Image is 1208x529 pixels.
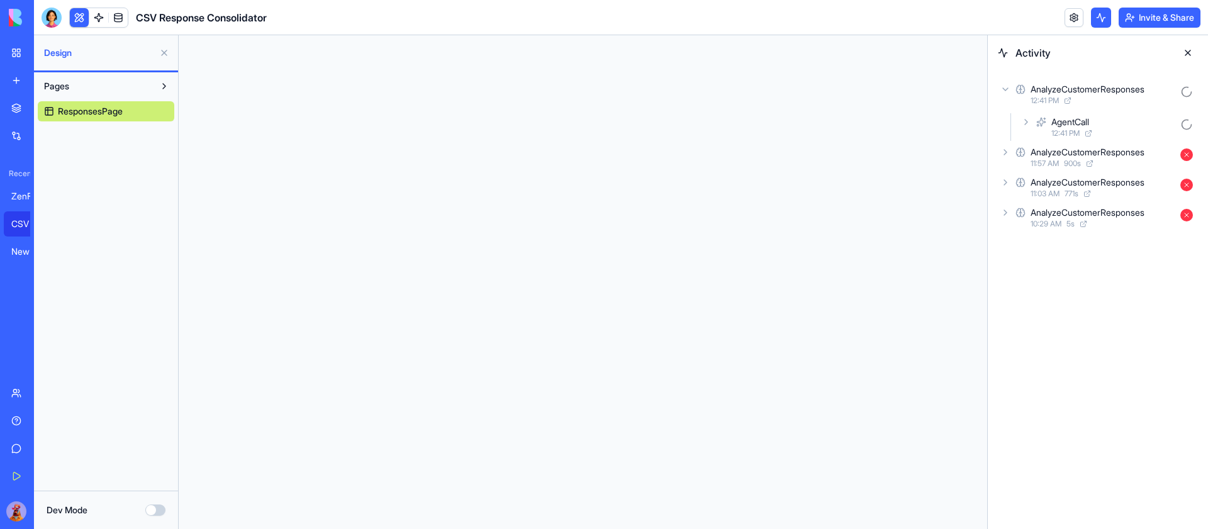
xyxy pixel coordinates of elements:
[4,239,54,264] a: New App
[1031,96,1059,106] span: 12:41 PM
[9,9,87,26] img: logo
[1064,159,1081,169] span: 900 s
[1031,206,1144,219] div: AnalyzeCustomerResponses
[44,47,154,59] span: Design
[4,184,54,209] a: ZenFlow
[1031,219,1061,229] span: 10:29 AM
[1051,116,1089,128] div: AgentCall
[38,76,154,96] button: Pages
[1119,8,1200,28] button: Invite & Share
[1031,83,1144,96] div: AnalyzeCustomerResponses
[1015,45,1170,60] span: Activity
[38,101,174,121] a: ResponsesPage
[11,218,47,230] div: CSV Response Consolidator
[1065,189,1078,199] span: 771 s
[136,10,267,25] span: CSV Response Consolidator
[4,211,54,237] a: CSV Response Consolidator
[11,245,47,258] div: New App
[4,169,30,179] span: Recent
[6,501,26,521] img: Kuku_Large_sla5px.png
[1066,219,1075,229] span: 5 s
[44,80,69,92] span: Pages
[47,504,87,516] label: Dev Mode
[11,190,47,203] div: ZenFlow
[1031,189,1060,199] span: 11:03 AM
[1031,176,1144,189] div: AnalyzeCustomerResponses
[58,105,123,118] span: ResponsesPage
[1031,146,1144,159] div: AnalyzeCustomerResponses
[1031,159,1059,169] span: 11:57 AM
[1051,128,1080,138] span: 12:41 PM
